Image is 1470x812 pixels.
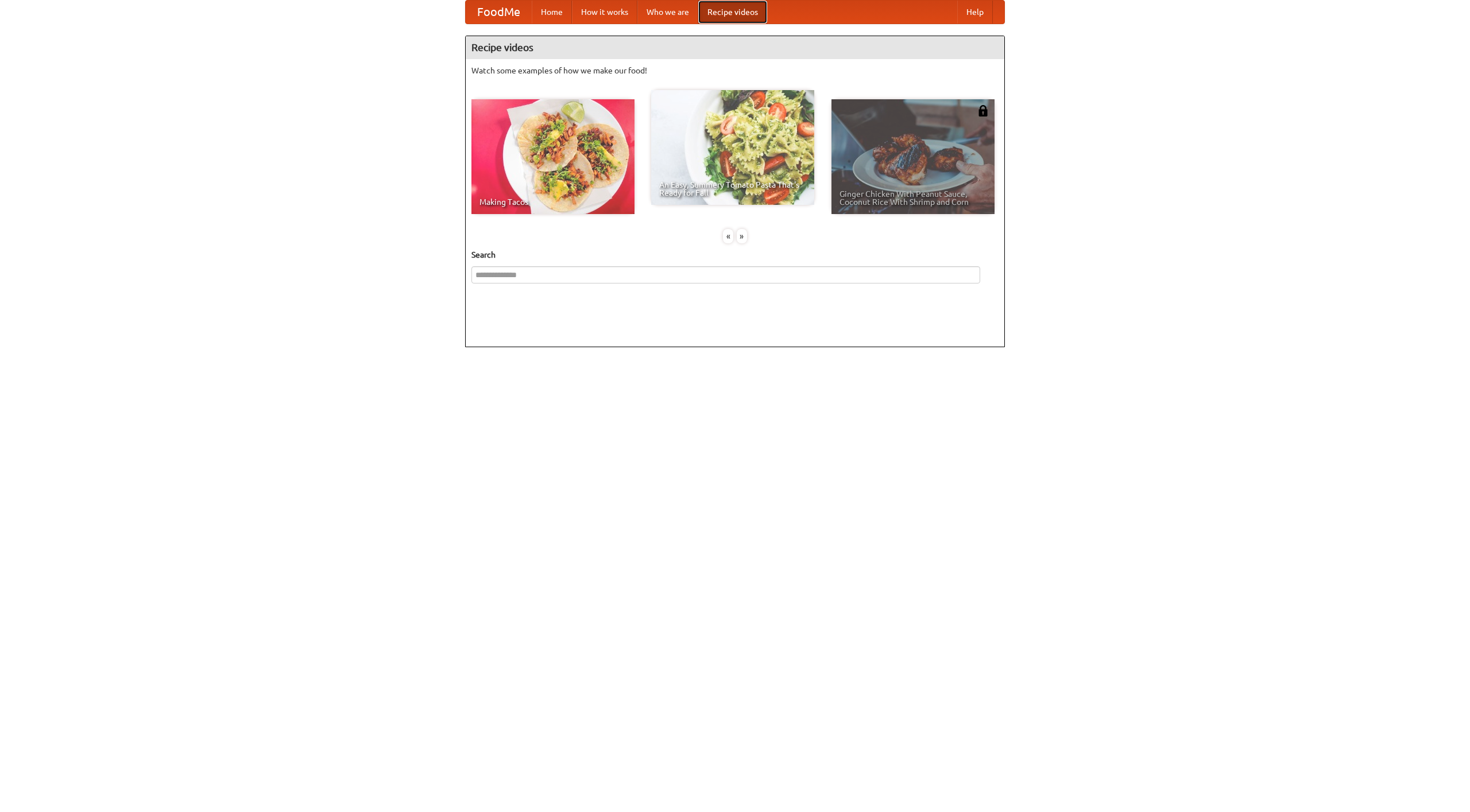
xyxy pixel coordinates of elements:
h5: Search [471,249,999,261]
a: Help [957,1,993,24]
div: « [723,229,733,243]
p: Watch some examples of how we make our food! [471,65,999,76]
a: Recipe videos [698,1,767,24]
h4: Recipe videos [466,36,1004,59]
a: FoodMe [466,1,532,24]
a: How it works [572,1,637,24]
a: Making Tacos [471,99,635,214]
div: » [737,229,747,243]
span: Making Tacos [479,198,626,206]
a: Home [532,1,572,24]
img: 483408.png [977,105,989,116]
a: Who we are [637,1,698,24]
span: An Easy, Summery Tomato Pasta That's Ready for Fall [659,181,806,197]
a: An Easy, Summery Tomato Pasta That's Ready for Fall [651,90,814,205]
